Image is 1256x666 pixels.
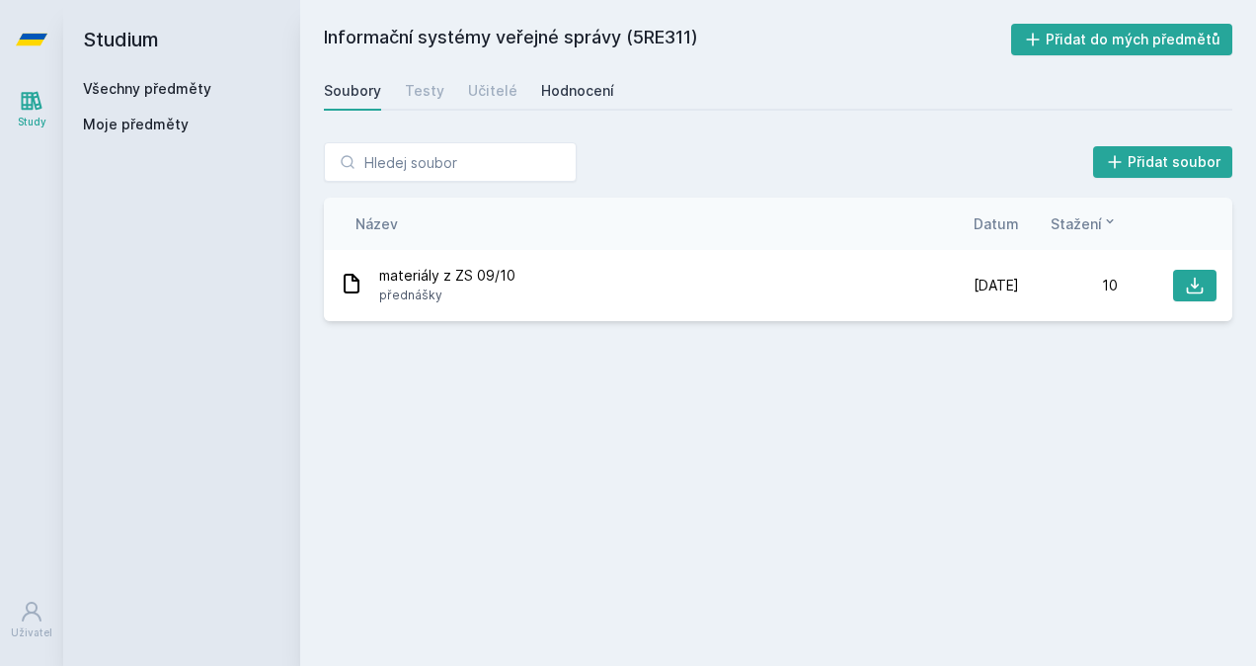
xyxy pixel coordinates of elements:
[83,80,211,97] a: Všechny předměty
[4,79,59,139] a: Study
[379,286,515,305] span: přednášky
[1019,276,1118,295] div: 10
[468,81,517,101] div: Učitelé
[324,142,577,182] input: Hledej soubor
[974,213,1019,234] button: Datum
[974,276,1019,295] span: [DATE]
[1011,24,1233,55] button: Přidat do mých předmětů
[324,24,1011,55] h2: Informační systémy veřejné správy (5RE311)
[541,71,614,111] a: Hodnocení
[11,625,52,640] div: Uživatel
[18,115,46,129] div: Study
[1051,213,1102,234] span: Stažení
[468,71,517,111] a: Učitelé
[83,115,189,134] span: Moje předměty
[1093,146,1233,178] button: Přidat soubor
[405,71,444,111] a: Testy
[4,590,59,650] a: Uživatel
[379,266,515,286] span: materiály z ZS 09/10
[405,81,444,101] div: Testy
[355,213,398,234] button: Název
[324,81,381,101] div: Soubory
[324,71,381,111] a: Soubory
[541,81,614,101] div: Hodnocení
[1051,213,1118,234] button: Stažení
